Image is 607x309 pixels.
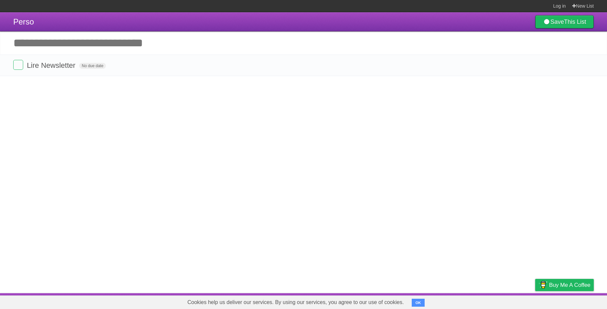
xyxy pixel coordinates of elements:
a: Terms [504,295,519,307]
span: Cookies help us deliver our services. By using our services, you agree to our use of cookies. [181,296,410,309]
span: Buy me a coffee [549,279,590,291]
button: OK [412,299,425,307]
span: Perso [13,17,34,26]
a: Privacy [527,295,544,307]
a: Buy me a coffee [535,279,594,291]
a: SaveThis List [535,15,594,28]
span: No due date [79,63,106,69]
label: Done [13,60,23,70]
b: This List [564,19,586,25]
a: Suggest a feature [552,295,594,307]
a: Developers [469,295,496,307]
img: Buy me a coffee [538,279,547,290]
a: About [447,295,461,307]
span: Lire Newsletter [27,61,77,69]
